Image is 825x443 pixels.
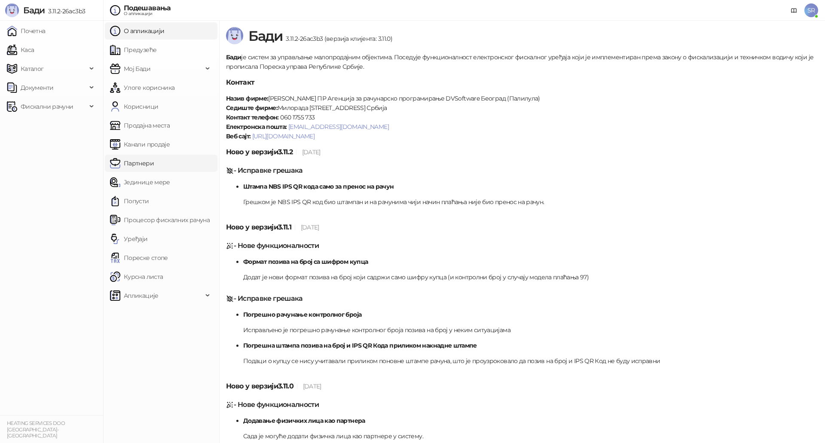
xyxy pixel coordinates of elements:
a: Документација [787,3,801,17]
a: Процесор фискалних рачуна [110,211,210,229]
h5: - Нове функционалности [226,241,818,251]
p: је систем за управљање малопродајним објектима. Поседује функционалност електронског фискалног ур... [226,52,818,71]
span: [DATE] [303,382,321,390]
span: 3.11.2-26ac3b3 (верзија клијента: 3.11.0) [282,35,392,43]
strong: Бади [226,53,241,61]
a: Пореске стопе [110,249,168,266]
span: Документи [21,79,53,96]
p: Додат је нови формат позива на број који садржи само шифру купца (и контролни број у случају моде... [243,272,818,282]
strong: Назив фирме: [226,95,268,102]
a: О апликацији [110,22,164,40]
div: О апликацији [124,12,171,16]
a: Предузеће [110,41,156,58]
a: Уређаји [110,230,148,247]
strong: Седиште фирме: [226,104,278,112]
span: Бади [248,27,282,44]
h5: - Исправке грешака [226,165,818,176]
img: Logo [226,27,243,44]
strong: Погрешно рачунање контролног броја [243,311,361,318]
a: Корисници [110,98,158,115]
span: Мој Бади [124,60,150,77]
h5: - Нове функционалности [226,400,818,410]
small: HEATING SERVICES DOO [GEOGRAPHIC_DATA]-[GEOGRAPHIC_DATA] [7,420,65,439]
strong: Погрешна штампа позива на број и IPS QR Кода приликом накнадне штампе [243,342,477,349]
a: Канали продаје [110,136,170,153]
strong: Штампа NBS IPS QR кода само за пренос на рачун [243,183,394,190]
a: [URL][DOMAIN_NAME] [252,132,315,140]
strong: Веб сајт: [226,132,251,140]
p: [PERSON_NAME] ПР Агенција за рачунарско програмирање DVSoftware Београд (Палилула) Милорада [STRE... [226,94,818,141]
span: [DATE] [302,148,321,156]
a: Јединице мере [110,174,170,191]
h5: Контакт [226,77,818,88]
span: Бади [23,5,45,15]
img: Logo [5,3,19,17]
span: Апликације [124,287,159,304]
span: 3.11.2-26ac3b3 [45,7,85,15]
span: Фискални рачуни [21,98,73,115]
a: Продајна места [110,117,170,134]
a: [EMAIL_ADDRESS][DOMAIN_NAME] [288,123,389,131]
strong: Електронска пошта: [226,123,287,131]
p: Сада је могуће додати физичка лица као партнере у систему. [243,431,818,441]
h5: Ново у верзији 3.11.2 [226,147,818,157]
strong: Контакт телефон: [226,113,279,121]
a: Каса [7,41,34,58]
strong: Додавање физичких лица као партнера [243,417,365,425]
p: Подаци о купцу се нису учитавали приликом поновне штампе рачуна, што је проузроковало да позив на... [243,356,818,366]
a: Курсна листа [110,268,163,285]
a: Улоге корисника [110,79,174,96]
a: Попусти [110,192,149,210]
span: Каталог [21,60,44,77]
span: SR [804,3,818,17]
h5: Ново у верзији 3.11.0 [226,381,818,391]
h5: Ново у верзији 3.11.1 [226,222,818,232]
a: Почетна [7,22,46,40]
a: Партнери [110,155,154,172]
h5: - Исправке грешака [226,293,818,304]
p: Исправљено је погрешно рачунање контролног броја позива на број у неким ситуацијама [243,325,818,335]
div: Подешавања [124,5,171,12]
p: Грешком је NBS IPS QR код био штампан и на рачунима чији начин плаћања није био пренос на рачун. [243,197,818,207]
strong: Формат позива на број са шифром купца [243,258,368,266]
span: [DATE] [301,223,319,231]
